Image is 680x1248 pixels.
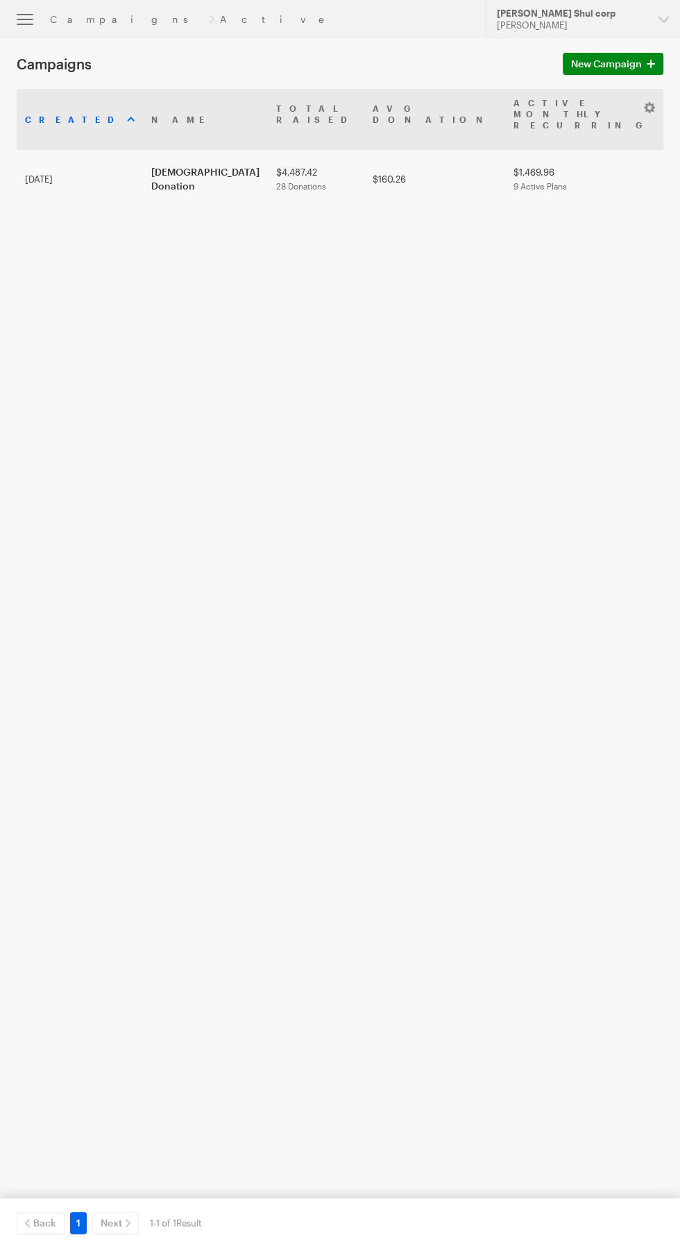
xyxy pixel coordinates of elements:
span: 28 Donations [276,181,326,191]
td: $4,487.42 [268,150,364,208]
div: [PERSON_NAME] Shul corp [497,8,647,19]
span: New Campaign [571,56,642,72]
th: Active MonthlyRecurring: activate to sort column ascending [505,89,659,150]
th: Created: activate to sort column ascending [17,89,143,150]
th: AvgDonation: activate to sort column ascending [364,89,505,150]
span: 9 Active Plans [513,181,567,191]
div: [PERSON_NAME] [497,19,647,31]
a: Campaigns [50,14,203,25]
th: TotalRaised: activate to sort column ascending [268,89,364,150]
td: [DATE] [17,150,143,208]
a: New Campaign [563,53,663,75]
th: Name: activate to sort column ascending [143,89,268,150]
td: $1,469.96 [505,150,659,208]
h1: Campaigns [17,56,546,72]
td: [DEMOGRAPHIC_DATA] Donation [143,150,268,208]
td: $160.26 [364,150,505,208]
